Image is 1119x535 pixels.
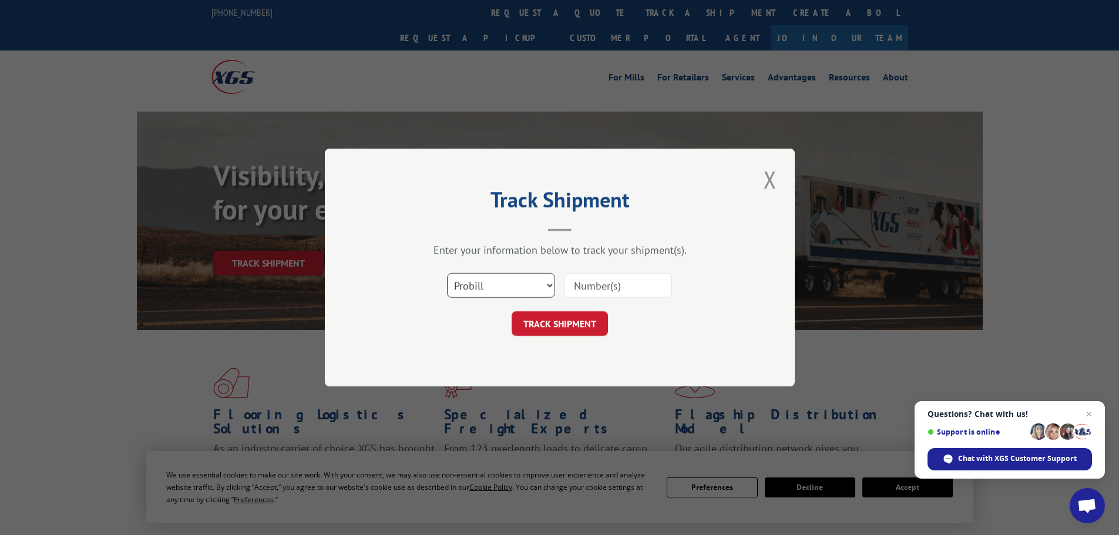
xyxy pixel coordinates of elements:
[384,243,736,257] div: Enter your information below to track your shipment(s).
[928,409,1092,419] span: Questions? Chat with us!
[958,453,1077,464] span: Chat with XGS Customer Support
[1070,488,1105,523] a: Open chat
[928,448,1092,470] span: Chat with XGS Customer Support
[512,311,608,336] button: TRACK SHIPMENT
[928,428,1026,436] span: Support is online
[384,191,736,214] h2: Track Shipment
[760,163,780,196] button: Close modal
[564,273,672,298] input: Number(s)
